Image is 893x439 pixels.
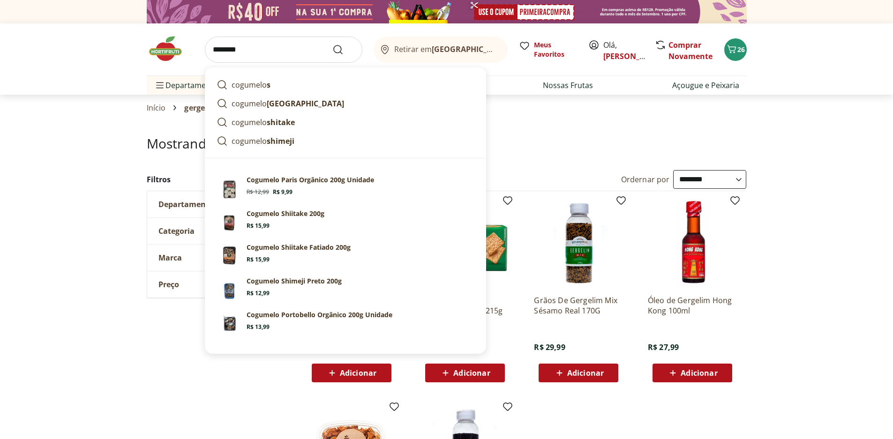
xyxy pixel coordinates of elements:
[273,188,293,196] span: R$ 9,99
[267,117,295,127] strong: shitake
[247,290,270,297] span: R$ 12,99
[247,222,270,230] span: R$ 15,99
[147,104,166,112] a: Início
[267,98,344,109] strong: [GEOGRAPHIC_DATA]
[213,113,478,132] a: cogumeloshitake
[534,295,623,316] a: Grãos De Gergelim Mix Sésamo Real 170G
[158,280,179,289] span: Preço
[267,136,294,146] strong: shimeji
[724,38,747,61] button: Carrinho
[534,40,577,59] span: Meus Favoritos
[247,323,270,331] span: R$ 13,99
[672,80,739,91] a: Açougue e Peixaria
[621,174,670,185] label: Ordernar por
[340,369,376,377] span: Adicionar
[247,243,351,252] p: Cogumelo Shiitake Fatiado 200g
[232,79,270,90] p: cogumelo
[543,80,593,91] a: Nossas Frutas
[154,74,165,97] button: Menu
[534,342,565,352] span: R$ 29,99
[603,51,664,61] a: [PERSON_NAME]
[332,44,355,55] button: Submit Search
[147,245,288,271] button: Marca
[737,45,745,54] span: 26
[217,276,243,303] img: Cogumelo Shimeji Preto 200g
[217,175,243,201] img: Cogumelo Paris Orgânico 200g Unidade
[432,44,590,54] b: [GEOGRAPHIC_DATA]/[GEOGRAPHIC_DATA]
[425,364,505,382] button: Adicionar
[158,226,195,236] span: Categoria
[232,135,294,147] p: cogumelo
[213,94,478,113] a: cogumelo[GEOGRAPHIC_DATA]
[603,39,645,62] span: Olá,
[681,369,717,377] span: Adicionar
[648,295,737,316] a: Óleo de Gergelim Hong Kong 100ml
[567,369,604,377] span: Adicionar
[147,218,288,244] button: Categoria
[247,256,270,263] span: R$ 15,99
[653,364,732,382] button: Adicionar
[539,364,618,382] button: Adicionar
[453,369,490,377] span: Adicionar
[147,35,194,63] img: Hortifruti
[394,45,498,53] span: Retirar em
[213,205,478,239] a: Cogumelo Shiitake 200gR$ 15,99
[213,132,478,150] a: cogumeloshimeji
[154,74,222,97] span: Departamentos
[217,243,243,269] img: Cogumelo Shiitake Fatiado 200g
[158,253,182,262] span: Marca
[213,273,478,306] a: Cogumelo Shimeji Preto 200gCogumelo Shimeji Preto 200gR$ 12,99
[147,136,747,151] h1: Mostrando resultados para:
[213,239,478,273] a: Cogumelo Shiitake Fatiado 200gCogumelo Shiitake Fatiado 200gR$ 15,99
[213,171,478,205] a: Cogumelo Paris Orgânico 200g UnidadeCogumelo Paris Orgânico 200g UnidadeR$ 12,99R$ 9,99
[247,276,342,286] p: Cogumelo Shimeji Preto 200g
[312,364,391,382] button: Adicionar
[158,200,214,209] span: Departamento
[668,40,713,61] a: Comprar Novamente
[213,75,478,94] a: cogumelos
[205,37,362,63] input: search
[232,98,344,109] p: cogumelo
[147,170,288,189] h2: Filtros
[232,117,295,128] p: cogumelo
[519,40,577,59] a: Meus Favoritos
[247,310,392,320] p: Cogumelo Portobello Orgânico 200g Unidade
[247,188,269,196] span: R$ 12,99
[374,37,508,63] button: Retirar em[GEOGRAPHIC_DATA]/[GEOGRAPHIC_DATA]
[534,199,623,288] img: Grãos De Gergelim Mix Sésamo Real 170G
[648,199,737,288] img: Óleo de Gergelim Hong Kong 100ml
[147,271,288,298] button: Preço
[247,175,374,185] p: Cogumelo Paris Orgânico 200g Unidade
[217,310,243,336] img: Cogumelo Portobello Orgânico 200g Unidade
[267,80,270,90] strong: s
[147,191,288,217] button: Departamento
[648,342,679,352] span: R$ 27,99
[213,306,478,340] a: Cogumelo Portobello Orgânico 200g UnidadeCogumelo Portobello Orgânico 200g UnidadeR$ 13,99
[247,209,324,218] p: Cogumelo Shiitake 200g
[184,104,217,112] span: gergelim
